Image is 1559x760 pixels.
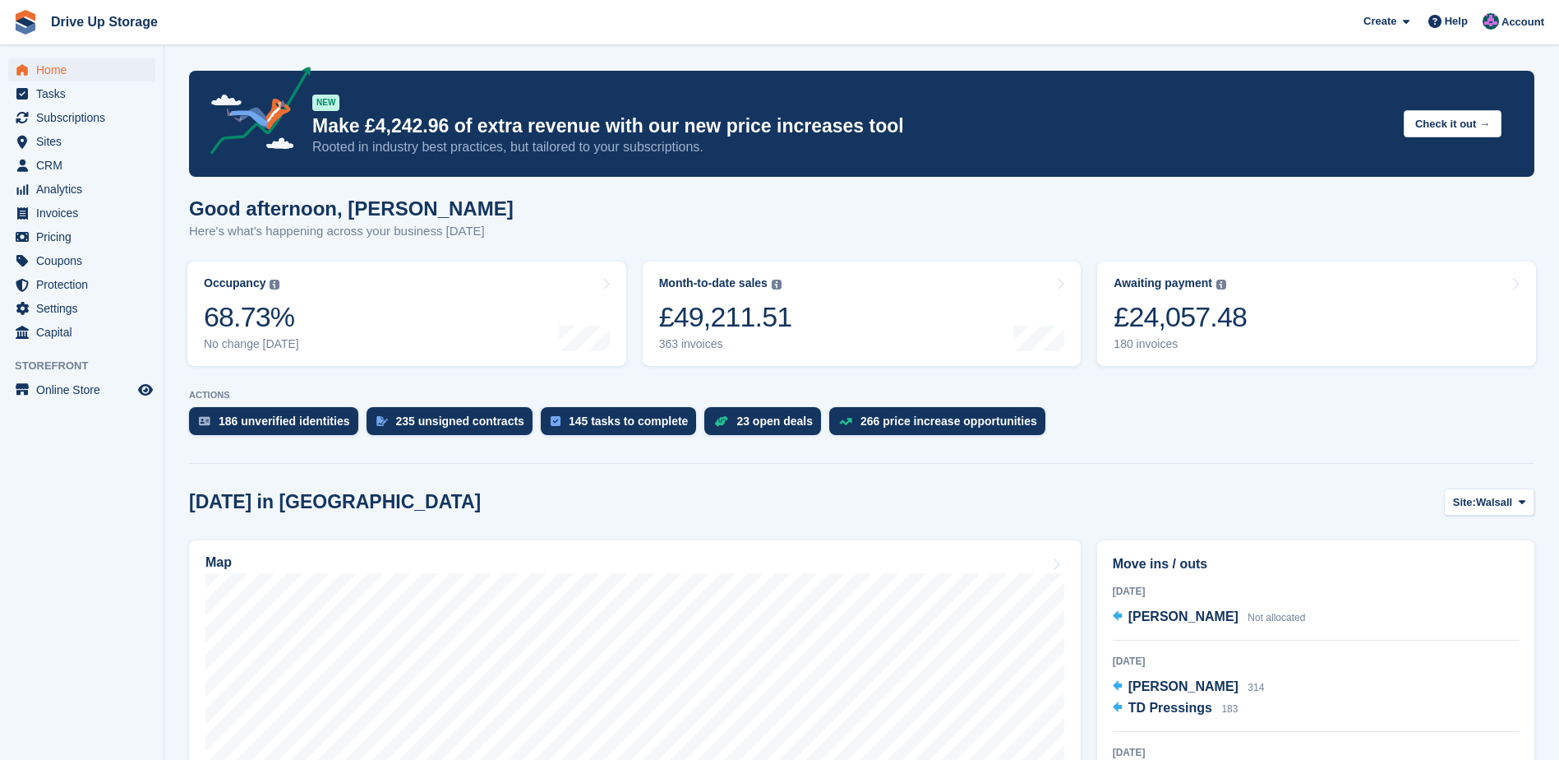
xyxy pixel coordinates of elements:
h1: Good afternoon, [PERSON_NAME] [189,197,514,220]
a: 235 unsigned contracts [367,407,541,443]
div: Occupancy [204,276,265,290]
span: Online Store [36,378,135,401]
div: 180 invoices [1114,337,1247,351]
span: Home [36,58,135,81]
span: Create [1363,13,1396,30]
img: contract_signature_icon-13c848040528278c33f63329250d36e43548de30e8caae1d1a13099fd9432cc5.svg [376,416,388,426]
p: Make £4,242.96 of extra revenue with our new price increases tool [312,114,1391,138]
a: Awaiting payment £24,057.48 180 invoices [1097,262,1536,366]
a: menu [8,249,155,272]
div: 186 unverified identities [219,415,350,428]
a: menu [8,154,155,177]
a: 145 tasks to complete [541,407,705,443]
a: menu [8,321,155,344]
h2: [DATE] in [GEOGRAPHIC_DATA] [189,491,481,513]
img: price-adjustments-announcement-icon-8257ccfd72463d97f412b2fc003d46551f7dbcb40ab6d574587a9cd5c0d94... [196,67,311,160]
div: [DATE] [1113,584,1519,599]
img: price_increase_opportunities-93ffe204e8149a01c8c9dc8f82e8f89637d9d84a8eef4429ea346261dce0b2c0.svg [839,418,852,425]
button: Site: Walsall [1444,489,1534,516]
div: £24,057.48 [1114,300,1247,334]
img: verify_identity-adf6edd0f0f0b5bbfe63781bf79b02c33cf7c696d77639b501bdc392416b5a36.svg [199,416,210,426]
img: icon-info-grey-7440780725fd019a000dd9b08b2336e03edf1995a4989e88bcd33f0948082b44.svg [772,280,782,290]
div: 235 unsigned contracts [396,415,524,428]
a: menu [8,130,155,153]
span: 314 [1248,682,1264,693]
h2: Move ins / outs [1113,554,1519,574]
div: 145 tasks to complete [569,415,689,428]
span: Site: [1453,494,1476,511]
img: Andy [1483,13,1499,30]
a: 23 open deals [704,407,829,443]
a: Drive Up Storage [44,8,164,35]
a: menu [8,225,155,248]
span: Settings [36,297,135,320]
div: No change [DATE] [204,337,299,351]
span: Not allocated [1248,612,1305,623]
span: Walsall [1476,494,1512,511]
span: 183 [1221,703,1238,715]
a: menu [8,297,155,320]
span: Help [1445,13,1468,30]
div: 23 open deals [736,415,813,428]
img: stora-icon-8386f47178a22dfd0bd8f6a31ec36ba5ce8667c1dd55bd0f319d3a0aa187defe.svg [13,10,38,35]
a: menu [8,58,155,81]
div: Month-to-date sales [659,276,768,290]
p: Here's what's happening across your business [DATE] [189,222,514,241]
div: 68.73% [204,300,299,334]
div: [DATE] [1113,745,1519,760]
span: TD Pressings [1128,701,1212,715]
img: deal-1b604bf984904fb50ccaf53a9ad4b4a5d6e5aea283cecdc64d6e3604feb123c2.svg [714,415,728,427]
span: Sites [36,130,135,153]
div: 266 price increase opportunities [860,415,1037,428]
span: Analytics [36,178,135,201]
span: Account [1501,14,1544,30]
span: Tasks [36,82,135,105]
span: Capital [36,321,135,344]
a: menu [8,106,155,129]
span: Subscriptions [36,106,135,129]
img: task-75834270c22a3079a89374b754ae025e5fb1db73e45f91037f5363f120a921f8.svg [551,416,560,426]
button: Check it out → [1404,110,1501,137]
h2: Map [205,555,232,570]
a: TD Pressings 183 [1113,698,1238,720]
a: menu [8,178,155,201]
a: menu [8,378,155,401]
span: Storefront [15,358,164,374]
div: £49,211.51 [659,300,792,334]
img: icon-info-grey-7440780725fd019a000dd9b08b2336e03edf1995a4989e88bcd33f0948082b44.svg [1216,280,1226,290]
a: menu [8,202,155,225]
img: icon-info-grey-7440780725fd019a000dd9b08b2336e03edf1995a4989e88bcd33f0948082b44.svg [270,280,279,290]
a: menu [8,273,155,296]
p: ACTIONS [189,390,1534,401]
span: Coupons [36,249,135,272]
div: [DATE] [1113,654,1519,669]
p: Rooted in industry best practices, but tailored to your subscriptions. [312,138,1391,156]
div: Awaiting payment [1114,276,1212,290]
span: [PERSON_NAME] [1128,609,1238,623]
a: 186 unverified identities [189,407,367,443]
div: NEW [312,95,339,111]
a: Occupancy 68.73% No change [DATE] [187,262,626,366]
a: [PERSON_NAME] Not allocated [1113,607,1306,628]
a: menu [8,82,155,105]
span: Pricing [36,225,135,248]
a: Month-to-date sales £49,211.51 363 invoices [643,262,1082,366]
span: CRM [36,154,135,177]
span: Invoices [36,202,135,225]
div: 363 invoices [659,337,792,351]
a: [PERSON_NAME] 314 [1113,677,1265,698]
a: Preview store [136,380,155,400]
span: [PERSON_NAME] [1128,679,1238,693]
a: 266 price increase opportunities [829,407,1054,443]
span: Protection [36,273,135,296]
